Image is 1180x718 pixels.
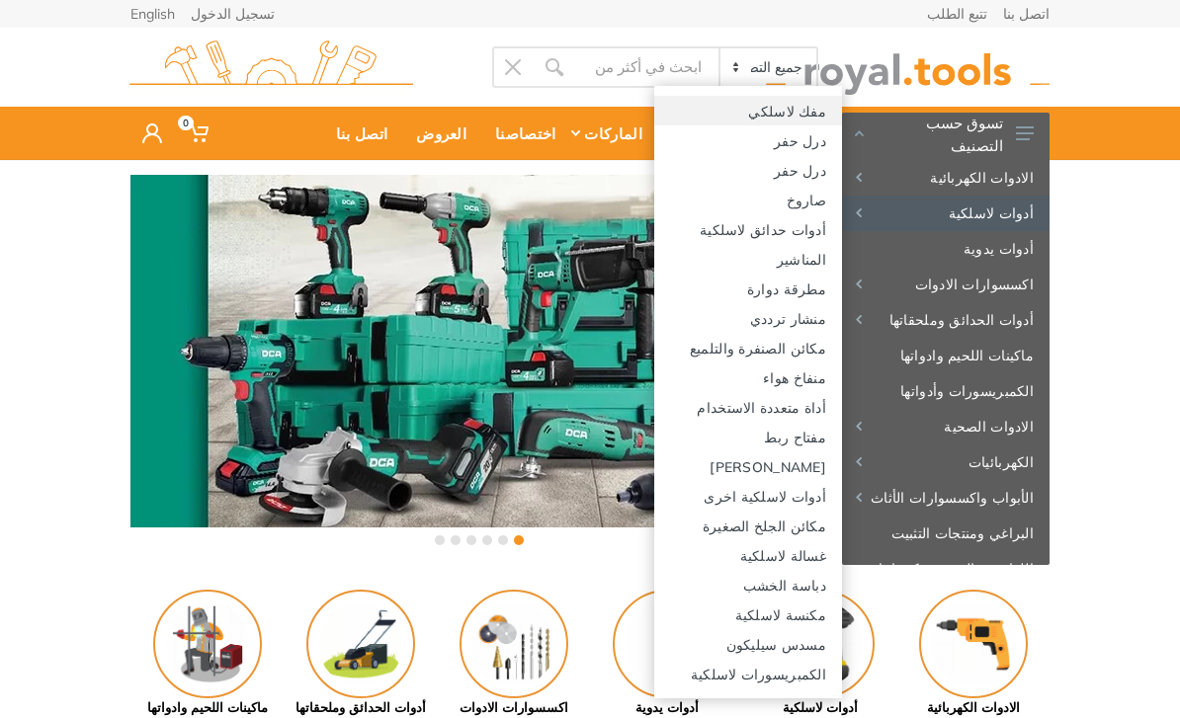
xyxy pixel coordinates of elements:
[842,444,1050,480] a: الكهربائيات
[654,244,842,274] a: المناشير
[842,267,1050,302] a: اكسسوارات الادوات
[842,113,1050,154] button: تسوق حسب التصنيف
[284,590,437,718] a: أدوات الحدائق وملحقاتها
[743,698,896,718] div: أدوات لاسلكية
[564,113,650,154] div: الماركات
[654,303,842,333] a: منشار ترددي
[613,590,721,698] img: Royal - أدوات يدوية
[766,40,1050,95] img: royal.tools Logo
[153,590,262,698] img: Royal - ماكينات اللحيم وادواتها
[129,40,413,95] img: royal.tools Logo
[316,107,396,160] a: اتصل بنا
[130,7,175,21] a: English
[896,590,1050,718] a: الادوات الكهربائية
[316,113,396,154] div: اتصل بنا
[284,698,437,718] div: أدوات الحدائق وملحقاتها
[654,570,842,599] a: دباسة الخشب
[191,7,275,21] a: تسجيل الدخول
[654,629,842,659] a: مسدس سيليكون
[590,698,743,718] div: أدوات يدوية
[654,540,842,570] a: غسالة لاسلكية
[654,333,842,362] a: مكائن الصنفرة والتلميع
[174,107,220,160] a: 0
[654,214,842,244] a: أدوات حدائق لاسلكية
[654,422,842,451] a: مفتاح ربط
[842,338,1050,373] a: ماكينات اللحيم وادواتها
[927,7,987,21] a: تتبع الطلب
[437,698,590,718] div: اكسسوارات الادوات
[842,196,1050,231] a: أدوات لاسلكية
[575,46,718,88] input: Site search
[651,107,746,160] a: التصنيفات
[178,116,194,130] span: 0
[396,113,475,154] div: العروض
[396,107,475,160] a: العروض
[306,590,415,698] img: Royal - أدوات الحدائق وملحقاتها
[842,302,1050,338] a: أدوات الحدائق وملحقاتها
[475,113,564,154] div: اختصاصنا
[654,392,842,422] a: أداة متعددة الاستخدام
[654,481,842,511] a: أدوات لاسلكية اخرى
[654,96,842,125] a: مفك لاسلكي
[654,362,842,392] a: منفاخ هواء
[654,599,842,629] a: مكنسة لاسلكية
[842,373,1050,409] a: الكمبريسورات وأدواتها
[1003,7,1050,21] a: اتصل بنا
[842,480,1050,516] a: الأبواب واكسسوارات الأثاث
[130,698,284,718] div: ماكينات اللحيم وادواتها
[919,590,1028,698] img: Royal - الادوات الكهربائية
[842,409,1050,444] a: الادوات الصحية
[651,113,746,154] div: التصنيفات
[654,185,842,214] a: صاروخ
[654,274,842,303] a: مطرقة دوارة
[130,590,284,718] a: ماكينات اللحيم وادواتها
[842,231,1050,267] a: أدوات يدوية
[654,511,842,540] a: مكائن الجلخ الصغيرة
[842,551,1050,587] a: اللواصق، السبري وكيميائيات
[475,107,564,160] a: اختصاصنا
[842,160,1050,196] a: الادوات الكهربائية
[437,590,590,718] a: اكسسوارات الادوات
[654,125,842,155] a: درل حفر
[842,516,1050,551] a: البراغي ومنتجات التثبيت
[896,698,1050,718] div: الادوات الكهربائية
[654,155,842,185] a: درل حفر
[590,590,743,718] a: أدوات يدوية
[654,451,842,481] a: [PERSON_NAME]
[718,48,816,86] select: Category
[654,659,842,688] a: الكمبريسورات لاسلكية
[460,590,568,698] img: Royal - اكسسوارات الادوات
